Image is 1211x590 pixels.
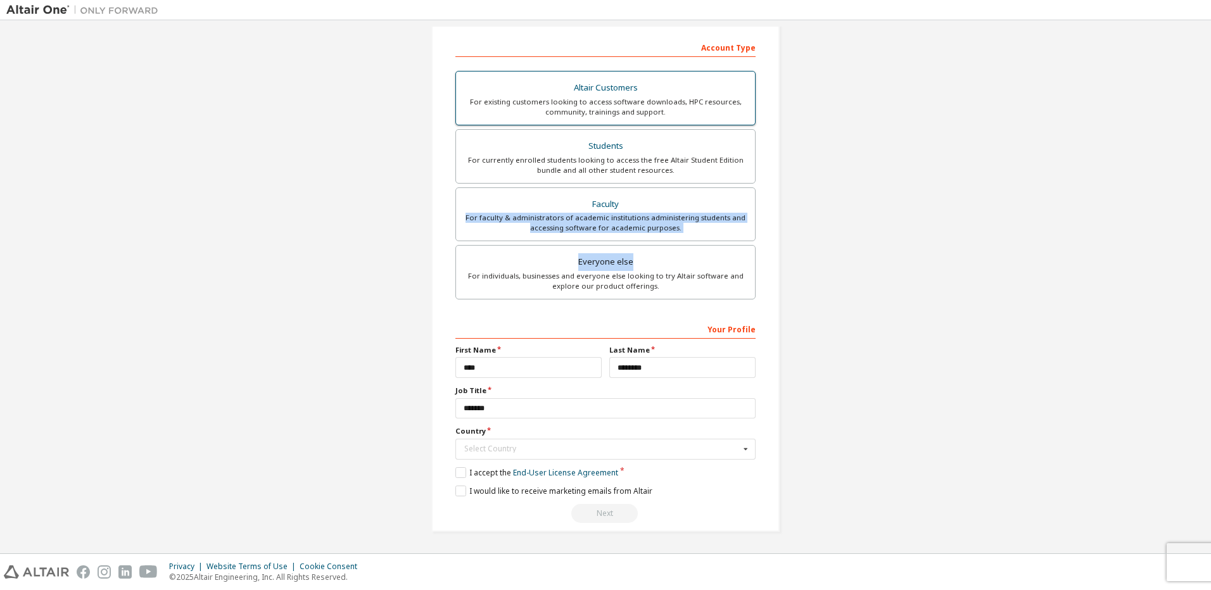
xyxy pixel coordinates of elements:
img: linkedin.svg [118,565,132,579]
div: Faculty [464,196,747,213]
div: For currently enrolled students looking to access the free Altair Student Edition bundle and all ... [464,155,747,175]
div: Account Type [455,37,756,57]
div: Everyone else [464,253,747,271]
label: First Name [455,345,602,355]
div: Students [464,137,747,155]
div: Privacy [169,562,206,572]
img: Altair One [6,4,165,16]
div: Website Terms of Use [206,562,300,572]
div: Your Profile [455,318,756,339]
div: For individuals, businesses and everyone else looking to try Altair software and explore our prod... [464,271,747,291]
img: youtube.svg [139,565,158,579]
label: I accept the [455,467,618,478]
a: End-User License Agreement [513,467,618,478]
div: Altair Customers [464,79,747,97]
p: © 2025 Altair Engineering, Inc. All Rights Reserved. [169,572,365,582]
div: Cookie Consent [300,562,365,572]
label: Country [455,426,756,436]
div: For faculty & administrators of academic institutions administering students and accessing softwa... [464,213,747,233]
img: instagram.svg [98,565,111,579]
label: I would like to receive marketing emails from Altair [455,486,652,496]
img: facebook.svg [77,565,90,579]
div: Select Country [464,445,740,453]
label: Job Title [455,386,756,396]
div: For existing customers looking to access software downloads, HPC resources, community, trainings ... [464,97,747,117]
label: Last Name [609,345,756,355]
div: Read and acccept EULA to continue [455,504,756,523]
img: altair_logo.svg [4,565,69,579]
